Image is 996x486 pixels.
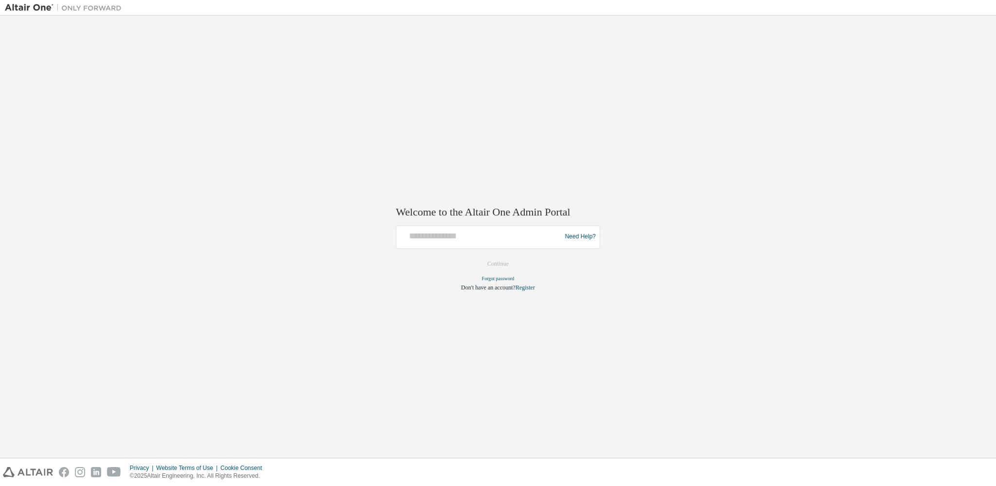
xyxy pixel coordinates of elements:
div: Privacy [130,464,156,472]
img: Altair One [5,3,126,13]
h2: Welcome to the Altair One Admin Portal [396,206,600,219]
div: Cookie Consent [220,464,267,472]
img: altair_logo.svg [3,467,53,477]
div: Website Terms of Use [156,464,220,472]
span: Don't have an account? [461,284,516,291]
a: Forgot password [482,276,515,281]
p: © 2025 Altair Engineering, Inc. All Rights Reserved. [130,472,268,480]
img: youtube.svg [107,467,121,477]
a: Register [516,284,535,291]
img: facebook.svg [59,467,69,477]
img: instagram.svg [75,467,85,477]
img: linkedin.svg [91,467,101,477]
